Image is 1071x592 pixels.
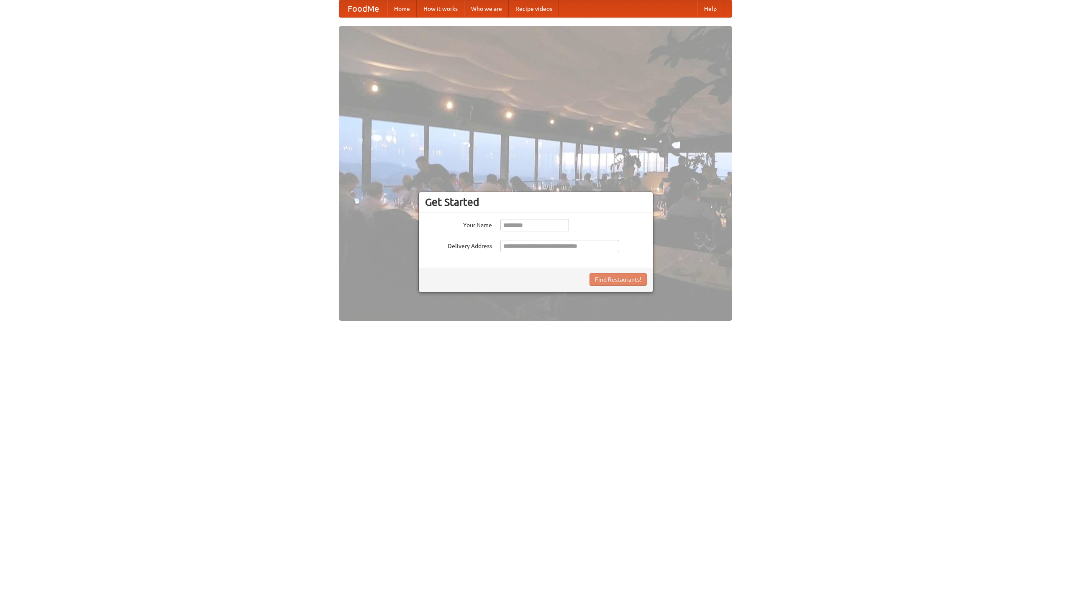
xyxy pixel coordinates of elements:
h3: Get Started [425,196,647,208]
label: Delivery Address [425,240,492,250]
a: Help [697,0,723,17]
a: FoodMe [339,0,387,17]
button: Find Restaurants! [589,273,647,286]
a: Home [387,0,417,17]
a: Who we are [464,0,509,17]
label: Your Name [425,219,492,229]
a: Recipe videos [509,0,559,17]
a: How it works [417,0,464,17]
